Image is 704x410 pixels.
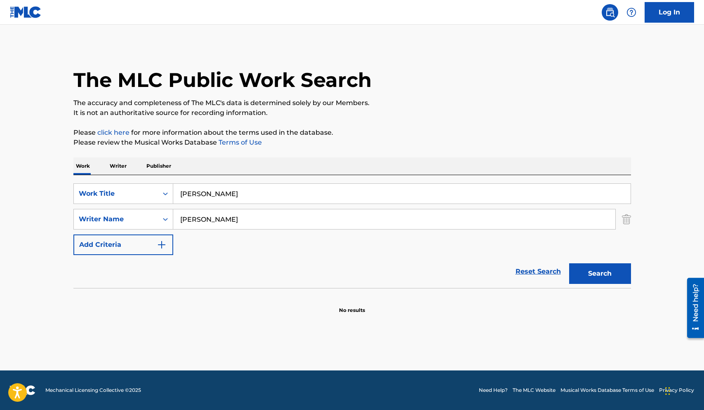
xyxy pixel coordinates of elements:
img: Delete Criterion [622,209,631,230]
p: Writer [107,157,129,175]
a: Public Search [602,4,618,21]
p: Publisher [144,157,174,175]
a: Terms of Use [217,138,262,146]
p: The accuracy and completeness of The MLC's data is determined solely by our Members. [73,98,631,108]
a: Need Help? [479,387,508,394]
button: Search [569,263,631,284]
img: 9d2ae6d4665cec9f34b9.svg [157,240,167,250]
div: Work Title [79,189,153,199]
a: The MLC Website [513,387,556,394]
a: Privacy Policy [659,387,694,394]
img: MLC Logo [10,6,42,18]
p: Please review the Musical Works Database [73,138,631,148]
span: Mechanical Licensing Collective © 2025 [45,387,141,394]
div: Drag [665,379,670,403]
p: No results [339,297,365,314]
button: Add Criteria [73,234,173,255]
iframe: Resource Center [681,275,704,341]
img: logo [10,385,35,395]
div: Help [623,4,640,21]
h1: The MLC Public Work Search [73,68,372,92]
form: Search Form [73,183,631,288]
a: click here [97,129,129,136]
img: search [605,7,615,17]
a: Musical Works Database Terms of Use [560,387,654,394]
p: Please for more information about the terms used in the database. [73,128,631,138]
iframe: Chat Widget [663,370,704,410]
a: Log In [645,2,694,23]
p: It is not an authoritative source for recording information. [73,108,631,118]
div: Writer Name [79,214,153,224]
a: Reset Search [511,262,565,281]
img: help [626,7,636,17]
p: Work [73,157,92,175]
